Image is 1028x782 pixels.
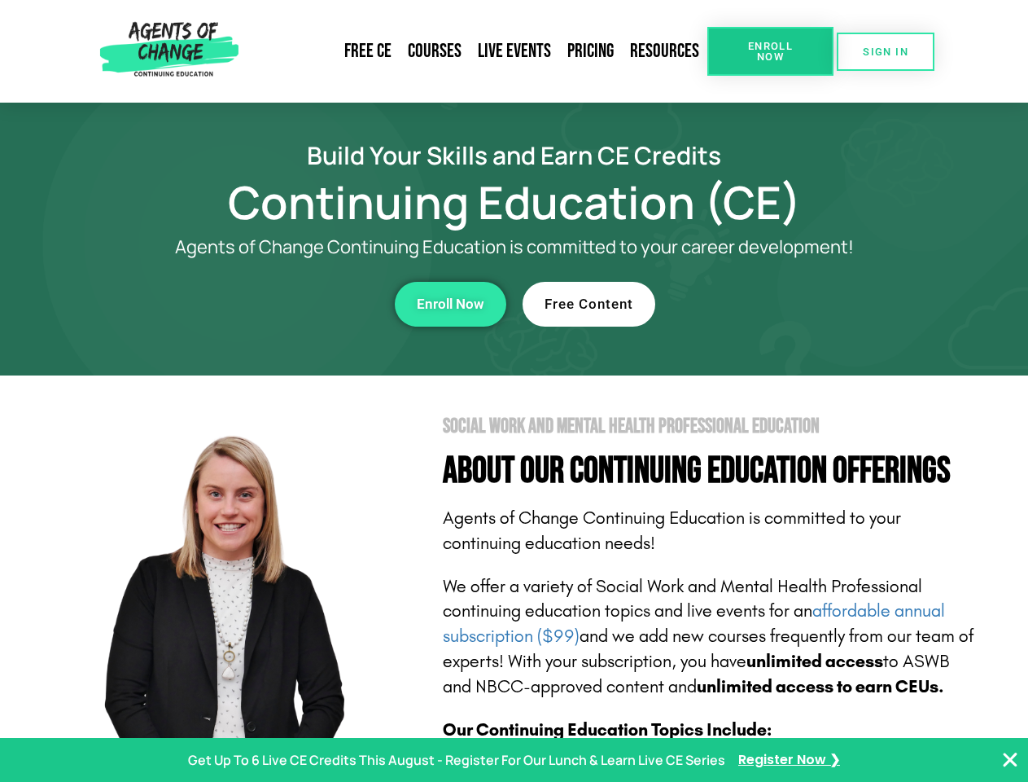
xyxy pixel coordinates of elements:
[395,282,506,327] a: Enroll Now
[400,33,470,70] a: Courses
[245,33,707,70] nav: Menu
[50,183,978,221] h1: Continuing Education (CE)
[837,33,934,71] a: SIGN IN
[733,41,807,62] span: Enroll Now
[545,297,633,311] span: Free Content
[116,237,913,257] p: Agents of Change Continuing Education is committed to your career development!
[188,749,725,772] p: Get Up To 6 Live CE Credits This August - Register For Our Lunch & Learn Live CE Series
[443,416,978,437] h2: Social Work and Mental Health Professional Education
[559,33,622,70] a: Pricing
[622,33,707,70] a: Resources
[863,46,908,57] span: SIGN IN
[738,749,840,772] a: Register Now ❯
[50,143,978,167] h2: Build Your Skills and Earn CE Credits
[470,33,559,70] a: Live Events
[707,27,833,76] a: Enroll Now
[417,297,484,311] span: Enroll Now
[1000,750,1020,770] button: Close Banner
[697,676,944,697] b: unlimited access to earn CEUs.
[523,282,655,327] a: Free Content
[443,719,772,740] b: Our Continuing Education Topics Include:
[336,33,400,70] a: Free CE
[443,453,978,490] h4: About Our Continuing Education Offerings
[443,507,901,554] span: Agents of Change Continuing Education is committed to your continuing education needs!
[443,574,978,700] p: We offer a variety of Social Work and Mental Health Professional continuing education topics and ...
[746,651,883,672] b: unlimited access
